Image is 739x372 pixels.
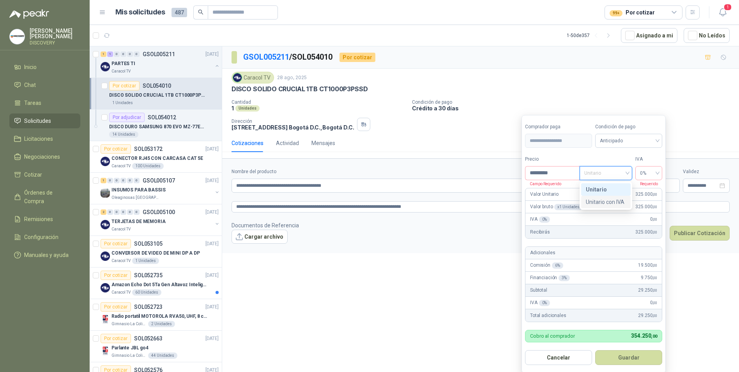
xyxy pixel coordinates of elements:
p: GSOL005211 [143,51,175,57]
button: 1 [716,5,730,19]
div: 1 [101,51,106,57]
a: Licitaciones [9,131,80,146]
div: 2 Unidades [148,321,175,327]
p: Caracol TV [111,289,131,296]
span: 19.500 [638,262,657,269]
a: Órdenes de Compra [9,185,80,209]
p: Caracol TV [111,226,131,232]
div: Unitario con IVA [586,198,626,206]
div: Por cotizar [339,53,375,62]
a: Por cotizarSOL053172[DATE] Company LogoCONECTOR RJ45 CON CARCASA CAT 5ECaracol TV100 Unidades [90,141,222,173]
span: 487 [171,8,187,17]
label: Condición de pago [595,123,662,131]
span: Licitaciones [24,135,53,143]
a: 2 0 0 0 0 0 GSOL005100[DATE] Company LogoTERJETAS DE MEMORIACaracol TV [101,207,220,232]
a: Por adjudicarSOL054012DISCO DURO SAMSUNG 870 EVO MZ-77E1T0 1TB14 Unidades [90,110,222,141]
span: 1 [723,4,732,11]
div: Unitario con IVA [581,196,631,208]
span: 354.250 [631,333,657,339]
img: Company Logo [101,220,110,229]
label: Precio [525,156,580,163]
p: [DATE] [205,209,219,216]
a: Tareas [9,96,80,110]
p: Cantidad [232,99,406,105]
a: Cotizar [9,167,80,182]
span: Manuales y ayuda [24,251,69,259]
span: 0 [650,299,657,306]
p: [PERSON_NAME] [PERSON_NAME] [30,28,80,39]
p: Recibirás [530,229,550,236]
p: DISCOVERY [30,41,80,45]
img: Company Logo [101,62,110,71]
label: Validez [683,168,730,175]
p: Campo Requerido [525,180,561,187]
div: 0 [107,209,113,215]
p: Parlante JBL go4 [111,344,149,352]
div: Por cotizar [101,239,131,248]
div: Unitario [586,185,626,194]
div: 60 Unidades [132,289,161,296]
span: Órdenes de Compra [24,188,73,205]
p: Gimnasio La Colina [111,353,147,359]
p: Gimnasio La Colina [111,321,147,327]
div: 0 [127,51,133,57]
button: Cargar archivo [232,230,288,244]
span: ,00 [652,230,657,234]
a: Solicitudes [9,113,80,128]
p: Radio portatil MOTOROLA RVA50, UHF, 8 canales, 500MW [111,313,209,320]
img: Company Logo [101,346,110,356]
p: Caracol TV [111,68,131,74]
a: Configuración [9,230,80,244]
div: 0 % [539,216,550,223]
span: ,00 [652,205,657,209]
span: search [198,9,203,15]
p: DISCO DURO SAMSUNG 870 EVO MZ-77E1T0 1TB [109,123,206,131]
a: Por cotizarSOL053105[DATE] Company LogoCONVERSOR DE VIDEO DE MINI DP A DPCaracol TV1 Unidades [90,236,222,267]
p: IVA [530,216,550,223]
a: Por cotizarSOL054010DISCO SOLIDO CRUCIAL 1TB CT1000P3PSSD1 Unidades [90,78,222,110]
a: Manuales y ayuda [9,248,80,262]
span: ,00 [652,288,657,292]
div: Por cotizar [101,334,131,343]
p: / SOL054010 [243,51,333,63]
div: Por cotizar [101,271,131,280]
img: Logo peakr [9,9,49,19]
h1: Mis solicitudes [115,7,165,18]
a: GSOL005211 [243,52,289,62]
p: GSOL005107 [143,178,175,183]
p: SOL053172 [134,146,163,152]
p: SOL052735 [134,273,163,278]
span: ,00 [651,334,657,339]
div: Unidades [235,105,260,112]
div: Por cotizar [109,81,140,90]
div: 0 [127,178,133,183]
div: 0 [127,209,133,215]
span: Cotizar [24,170,42,179]
span: 325.000 [635,229,657,236]
div: 0 [114,51,120,57]
div: Por adjudicar [109,113,145,122]
a: 1 1 0 0 0 0 GSOL005211[DATE] Company LogoPARTES TICaracol TV [101,50,220,74]
div: Caracol TV [232,72,274,83]
img: Company Logo [101,157,110,166]
div: Actividad [276,139,299,147]
span: ,00 [652,301,657,305]
div: 0 [114,209,120,215]
p: Amazon Echo Dot 5Ta Gen Altavoz Inteligente Alexa Azul [111,281,209,289]
a: 1 0 0 0 0 0 GSOL005107[DATE] Company LogoINSUMOS PARA BASSISOleaginosas [GEOGRAPHIC_DATA][PERSON_... [101,176,220,201]
p: Subtotal [530,287,547,294]
p: IVA [530,299,550,306]
a: Remisiones [9,212,80,227]
a: Inicio [9,60,80,74]
p: [DATE] [205,240,219,248]
div: 0 [107,178,113,183]
button: Publicar Cotización [670,226,730,241]
p: 1 [232,105,234,112]
p: Oleaginosas [GEOGRAPHIC_DATA][PERSON_NAME] [111,195,161,201]
a: Chat [9,78,80,92]
p: CONVERSOR DE VIDEO DE MINI DP A DP [111,250,200,257]
div: Unitario [581,183,631,196]
p: [DATE] [205,51,219,58]
p: Total adicionales [530,312,566,319]
p: SOL054010 [143,83,171,89]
